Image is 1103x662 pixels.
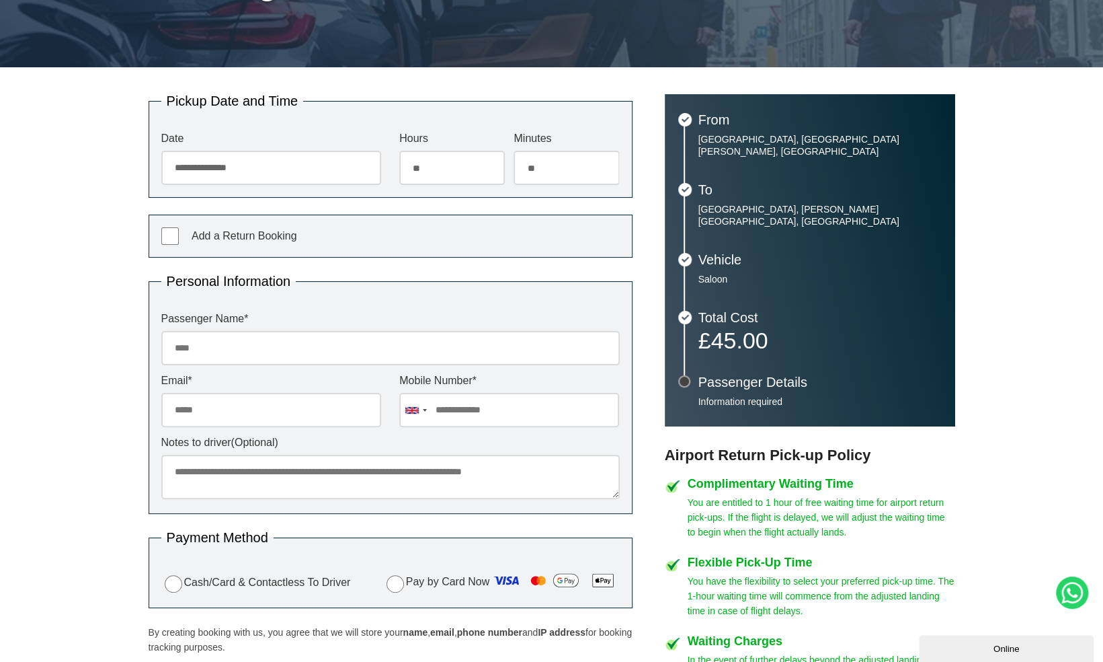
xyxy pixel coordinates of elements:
label: Email [161,375,381,386]
label: Passenger Name [161,314,620,324]
label: Cash/Card & Contactless To Driver [161,573,351,593]
label: Hours [399,133,505,144]
h4: Complimentary Waiting Time [688,478,955,490]
p: You are entitled to 1 hour of free waiting time for airport return pick-ups. If the flight is del... [688,495,955,540]
strong: email [430,627,454,638]
h4: Flexible Pick-Up Time [688,556,955,568]
h3: Airport Return Pick-up Policy [665,447,955,464]
input: Cash/Card & Contactless To Driver [165,575,182,593]
h3: Vehicle [698,253,942,266]
label: Pay by Card Now [383,570,620,595]
h3: From [698,113,942,126]
h4: Waiting Charges [688,635,955,647]
label: Notes to driver [161,437,620,448]
legend: Pickup Date and Time [161,94,304,108]
p: Information required [698,396,942,408]
p: Saloon [698,273,942,285]
span: Add a Return Booking [192,230,297,242]
input: Add a Return Booking [161,227,179,245]
div: United Kingdom: +44 [400,394,431,427]
h3: To [698,183,942,196]
p: [GEOGRAPHIC_DATA], [PERSON_NAME][GEOGRAPHIC_DATA], [GEOGRAPHIC_DATA] [698,203,942,227]
label: Mobile Number [399,375,619,386]
p: By creating booking with us, you agree that we will store your , , and for booking tracking purpo... [149,625,632,655]
iframe: chat widget [919,632,1096,662]
h3: Passenger Details [698,375,942,389]
label: Date [161,133,381,144]
p: [GEOGRAPHIC_DATA], [GEOGRAPHIC_DATA][PERSON_NAME], [GEOGRAPHIC_DATA] [698,133,942,157]
input: Pay by Card Now [386,575,404,593]
strong: phone number [457,627,522,638]
h3: Total Cost [698,311,942,324]
strong: IP address [538,627,585,638]
strong: name [403,627,427,638]
p: You have the flexibility to select your preferred pick-up time. The 1-hour waiting time will comm... [688,574,955,618]
span: (Optional) [231,437,278,448]
legend: Payment Method [161,531,274,544]
span: 45.00 [710,328,768,353]
label: Minutes [514,133,619,144]
p: £ [698,331,942,350]
legend: Personal Information [161,274,296,288]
